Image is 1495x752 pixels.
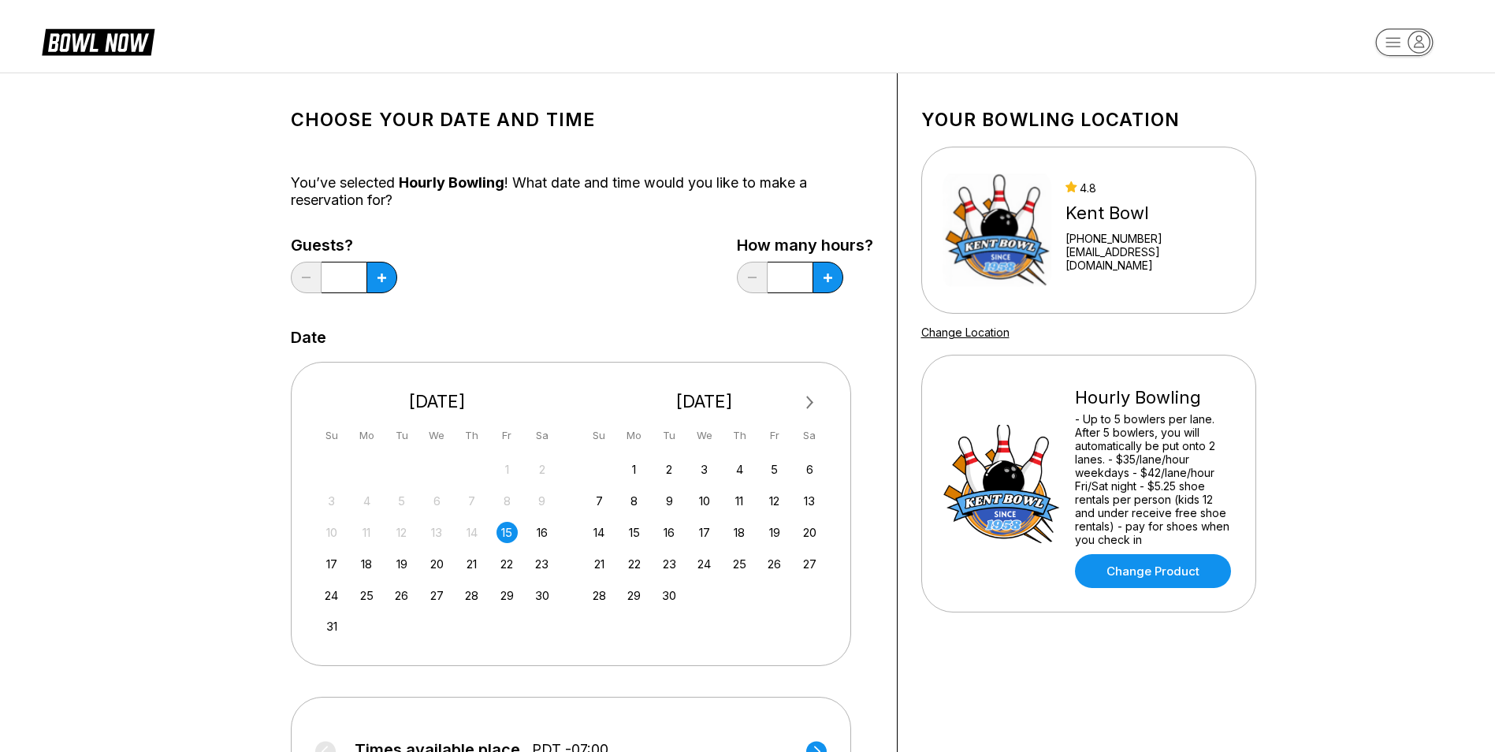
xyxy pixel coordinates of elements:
div: Choose Monday, September 15th, 2025 [623,522,645,543]
div: Choose Saturday, September 6th, 2025 [799,459,820,480]
h1: Your bowling location [921,109,1256,131]
div: Sa [531,425,552,446]
div: Choose Sunday, August 31st, 2025 [321,616,342,637]
div: Choose Tuesday, September 9th, 2025 [659,490,680,512]
div: Kent Bowl [1065,203,1234,224]
div: Choose Tuesday, August 19th, 2025 [391,553,412,575]
div: Choose Sunday, September 21st, 2025 [589,553,610,575]
div: month 2025-09 [586,457,823,606]
div: Choose Friday, September 12th, 2025 [764,490,785,512]
div: - Up to 5 bowlers per lane. After 5 bowlers, you will automatically be put onto 2 lanes. - $35/la... [1075,412,1235,546]
div: Choose Wednesday, September 3rd, 2025 [694,459,715,480]
div: Th [729,425,750,446]
div: Choose Saturday, August 30th, 2025 [531,585,552,606]
div: Choose Thursday, August 28th, 2025 [461,585,482,606]
div: Choose Friday, September 19th, 2025 [764,522,785,543]
div: Not available Tuesday, August 5th, 2025 [391,490,412,512]
label: Guests? [291,236,397,254]
div: Choose Friday, September 26th, 2025 [764,553,785,575]
img: Kent Bowl [943,171,1052,289]
div: Choose Wednesday, September 10th, 2025 [694,490,715,512]
div: We [694,425,715,446]
div: Choose Tuesday, September 2nd, 2025 [659,459,680,480]
div: Mo [623,425,645,446]
div: Choose Monday, September 29th, 2025 [623,585,645,606]
div: [DATE] [582,391,827,412]
div: Not available Thursday, August 7th, 2025 [461,490,482,512]
div: Choose Saturday, September 13th, 2025 [799,490,820,512]
div: Choose Monday, September 8th, 2025 [623,490,645,512]
div: Choose Wednesday, August 20th, 2025 [426,553,448,575]
div: Choose Tuesday, September 16th, 2025 [659,522,680,543]
div: Hourly Bowling [1075,387,1235,408]
div: Choose Thursday, September 25th, 2025 [729,553,750,575]
div: 4.8 [1065,181,1234,195]
div: Choose Sunday, September 28th, 2025 [589,585,610,606]
div: Th [461,425,482,446]
img: Hourly Bowling [943,425,1061,543]
div: Not available Thursday, August 14th, 2025 [461,522,482,543]
div: Sa [799,425,820,446]
div: Choose Saturday, August 16th, 2025 [531,522,552,543]
div: Not available Friday, August 1st, 2025 [496,459,518,480]
div: Fr [496,425,518,446]
div: Choose Wednesday, September 24th, 2025 [694,553,715,575]
div: [DATE] [315,391,560,412]
div: You’ve selected ! What date and time would you like to make a reservation for? [291,174,873,209]
div: Not available Wednesday, August 13th, 2025 [426,522,448,543]
div: Choose Friday, September 5th, 2025 [764,459,785,480]
div: Choose Monday, August 18th, 2025 [356,553,377,575]
div: Not available Monday, August 4th, 2025 [356,490,377,512]
div: Su [321,425,342,446]
div: Choose Tuesday, September 30th, 2025 [659,585,680,606]
div: Choose Saturday, September 27th, 2025 [799,553,820,575]
div: Choose Saturday, September 20th, 2025 [799,522,820,543]
div: Fr [764,425,785,446]
div: Choose Saturday, August 23rd, 2025 [531,553,552,575]
div: Not available Wednesday, August 6th, 2025 [426,490,448,512]
div: Choose Monday, September 1st, 2025 [623,459,645,480]
div: Choose Monday, September 22nd, 2025 [623,553,645,575]
div: [PHONE_NUMBER] [1065,232,1234,245]
div: Choose Friday, August 22nd, 2025 [496,553,518,575]
div: We [426,425,448,446]
div: Choose Monday, August 25th, 2025 [356,585,377,606]
div: Choose Sunday, August 24th, 2025 [321,585,342,606]
button: Next Month [798,390,823,415]
div: Choose Thursday, September 18th, 2025 [729,522,750,543]
div: Choose Sunday, September 7th, 2025 [589,490,610,512]
div: Not available Friday, August 8th, 2025 [496,490,518,512]
div: Choose Friday, August 15th, 2025 [496,522,518,543]
div: Not available Tuesday, August 12th, 2025 [391,522,412,543]
label: How many hours? [737,236,873,254]
div: Choose Thursday, September 11th, 2025 [729,490,750,512]
div: Tu [391,425,412,446]
div: Choose Wednesday, September 17th, 2025 [694,522,715,543]
a: Change Location [921,326,1010,339]
div: Choose Sunday, August 17th, 2025 [321,553,342,575]
a: Change Product [1075,554,1231,588]
div: Su [589,425,610,446]
div: Choose Thursday, August 21st, 2025 [461,553,482,575]
div: Not available Monday, August 11th, 2025 [356,522,377,543]
div: Not available Sunday, August 10th, 2025 [321,522,342,543]
h1: Choose your Date and time [291,109,873,131]
div: Choose Tuesday, August 26th, 2025 [391,585,412,606]
div: Choose Sunday, September 14th, 2025 [589,522,610,543]
div: Choose Friday, August 29th, 2025 [496,585,518,606]
div: Not available Sunday, August 3rd, 2025 [321,490,342,512]
span: Hourly Bowling [399,174,504,191]
div: Mo [356,425,377,446]
div: Choose Wednesday, August 27th, 2025 [426,585,448,606]
div: Not available Saturday, August 2nd, 2025 [531,459,552,480]
div: Tu [659,425,680,446]
div: Choose Thursday, September 4th, 2025 [729,459,750,480]
div: Choose Tuesday, September 23rd, 2025 [659,553,680,575]
div: month 2025-08 [319,457,556,638]
div: Not available Saturday, August 9th, 2025 [531,490,552,512]
label: Date [291,329,326,346]
a: [EMAIL_ADDRESS][DOMAIN_NAME] [1065,245,1234,272]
